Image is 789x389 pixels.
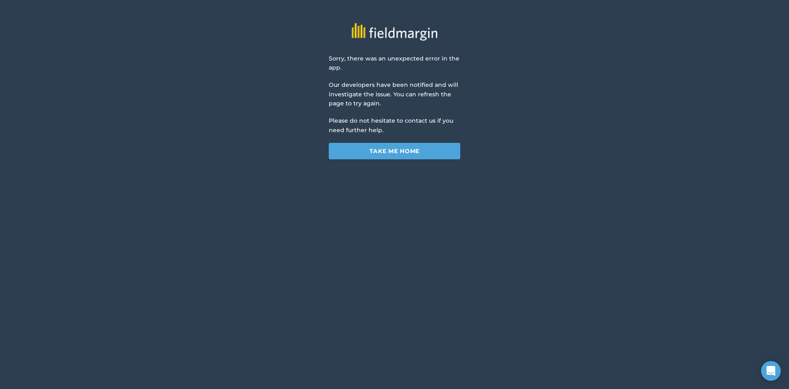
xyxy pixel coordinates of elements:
a: Take me home [329,143,460,159]
p: Please do not hesitate to contact us if you need further help. [329,116,460,135]
img: fieldmargin logo [352,23,437,41]
p: Sorry, there was an unexpected error in the app. [329,54,460,72]
div: Open Intercom Messenger [761,361,781,381]
p: Our developers have been notified and will investigate the issue. You can refresh the page to try... [329,80,460,108]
